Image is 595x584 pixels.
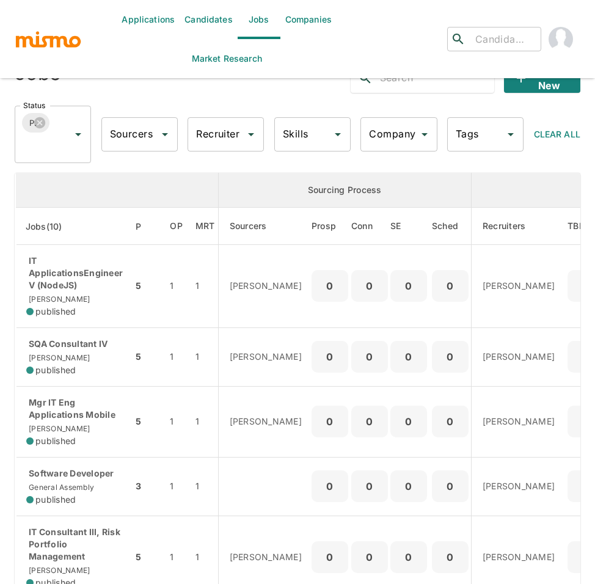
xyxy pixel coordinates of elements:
p: [PERSON_NAME] [483,280,555,292]
td: 5 [133,245,160,328]
p: [PERSON_NAME] [483,351,555,363]
span: [PERSON_NAME] [26,353,90,362]
span: [PERSON_NAME] [26,424,90,433]
span: published [35,435,76,447]
p: Software Developer [26,467,123,480]
span: Jobs(10) [26,219,78,234]
label: Status [23,100,45,111]
span: Clear All [534,129,580,139]
button: Open [416,126,433,143]
p: 0 [356,549,383,566]
th: Open Positions [160,208,192,245]
span: [PERSON_NAME] [26,566,90,575]
p: 0 [437,478,464,495]
button: Open [70,126,87,143]
p: [PERSON_NAME] [230,415,302,428]
p: 0 [356,478,383,495]
th: Prospects [312,208,351,245]
td: 1 [160,327,192,386]
span: published [35,305,76,318]
td: 5 [133,386,160,457]
p: 0 [316,348,343,365]
p: [PERSON_NAME] [230,280,302,292]
p: 0 [395,478,422,495]
td: 1 [192,457,218,516]
p: 0 [316,478,343,495]
td: 1 [192,245,218,328]
input: Search [380,68,494,88]
td: 5 [133,327,160,386]
p: [PERSON_NAME] [230,351,302,363]
p: IT Consultant III, Risk Portfolio Management [26,526,123,563]
p: [PERSON_NAME] [483,551,555,563]
th: Recruiters [471,208,564,245]
th: Sourcing Process [218,173,471,208]
p: [PERSON_NAME] [483,480,555,492]
p: [PERSON_NAME] [230,551,302,563]
button: account of current user [541,20,580,59]
p: 0 [395,348,422,365]
p: 0 [395,549,422,566]
img: logo [15,30,82,48]
p: 0 [316,549,343,566]
p: 0 [356,348,383,365]
p: 0 [437,549,464,566]
p: 0 [395,277,422,294]
p: Mgr IT Eng Applications Mobile [26,396,123,421]
p: 0 [437,277,464,294]
p: 0 [437,348,464,365]
th: Sent Emails [388,208,429,245]
td: 1 [160,457,192,516]
button: Open [502,126,519,143]
p: IT ApplicationsEngineer V (NodeJS) [26,255,123,291]
th: Sched [429,208,472,245]
span: General Assembly [26,483,94,492]
button: Open [156,126,173,143]
div: Published [22,113,49,133]
td: 1 [192,386,218,457]
span: P [136,219,157,234]
td: 3 [133,457,160,516]
img: Carmen Vilachá [549,27,573,51]
span: published [35,364,76,376]
span: [PERSON_NAME] [26,294,90,304]
td: 1 [192,327,218,386]
p: [PERSON_NAME] [483,415,555,428]
p: 0 [356,277,383,294]
th: Connections [351,208,388,245]
td: 1 [160,245,192,328]
button: search [351,64,380,93]
input: Candidate search [470,31,536,48]
button: Open [243,126,260,143]
p: 0 [356,413,383,430]
button: Open [329,126,346,143]
button: Add new [504,64,580,93]
p: 0 [395,413,422,430]
th: Sourcers [218,208,312,245]
th: Market Research Total [192,208,218,245]
p: SQA Consultant IV [26,338,123,350]
p: 0 [316,277,343,294]
a: Market Research [187,39,267,78]
span: Published [22,116,37,130]
th: Priority [133,208,160,245]
p: 0 [437,413,464,430]
span: published [35,494,76,506]
p: 0 [316,413,343,430]
td: 1 [160,386,192,457]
